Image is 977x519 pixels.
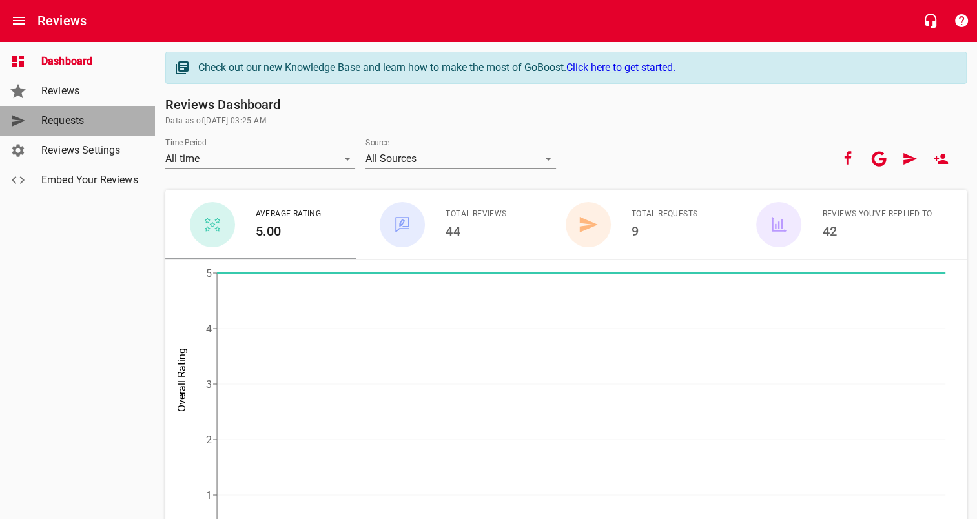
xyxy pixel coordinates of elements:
a: New User [925,143,956,174]
span: Average Rating [256,208,322,221]
button: Support Portal [946,5,977,36]
a: Click here to get started. [566,61,675,74]
tspan: 4 [206,323,212,335]
span: Reviews Settings [41,143,139,158]
span: Requests [41,113,139,128]
button: Your google account is connected [863,143,894,174]
h6: 44 [446,221,506,241]
span: Dashboard [41,54,139,69]
h6: 42 [822,221,932,241]
h6: Reviews Dashboard [165,94,967,115]
span: Reviews You've Replied To [822,208,932,221]
tspan: 3 [206,378,212,391]
button: Your Facebook account is connected [832,143,863,174]
span: Reviews [41,83,139,99]
button: Open drawer [3,5,34,36]
span: Data as of [DATE] 03:25 AM [165,115,967,128]
label: Source [365,139,389,147]
button: Live Chat [915,5,946,36]
span: Total Reviews [446,208,506,221]
span: Total Requests [632,208,698,221]
tspan: Overall Rating [176,348,188,412]
tspan: 1 [206,489,212,502]
h6: Reviews [37,10,87,31]
tspan: 2 [206,434,212,446]
div: All Sources [365,148,555,169]
a: Request Review [894,143,925,174]
label: Time Period [165,139,207,147]
tspan: 5 [206,267,212,280]
div: Check out our new Knowledge Base and learn how to make the most of GoBoost. [198,60,953,76]
h6: 9 [632,221,698,241]
div: All time [165,148,355,169]
h6: 5.00 [256,221,322,241]
span: Embed Your Reviews [41,172,139,188]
